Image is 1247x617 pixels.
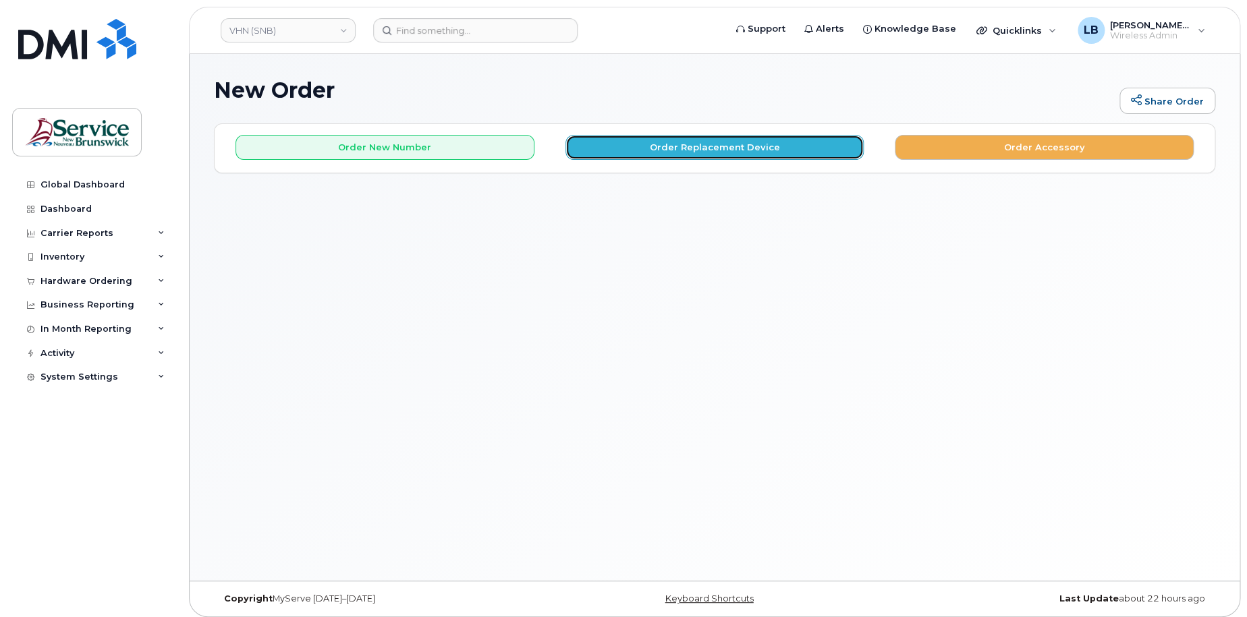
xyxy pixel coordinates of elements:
[1059,593,1119,604] strong: Last Update
[224,593,273,604] strong: Copyright
[235,135,534,160] button: Order New Number
[895,135,1194,160] button: Order Accessory
[1119,88,1215,115] a: Share Order
[214,78,1113,102] h1: New Order
[214,593,548,604] div: MyServe [DATE]–[DATE]
[565,135,864,160] button: Order Replacement Device
[881,593,1215,604] div: about 22 hours ago
[665,593,753,604] a: Keyboard Shortcuts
